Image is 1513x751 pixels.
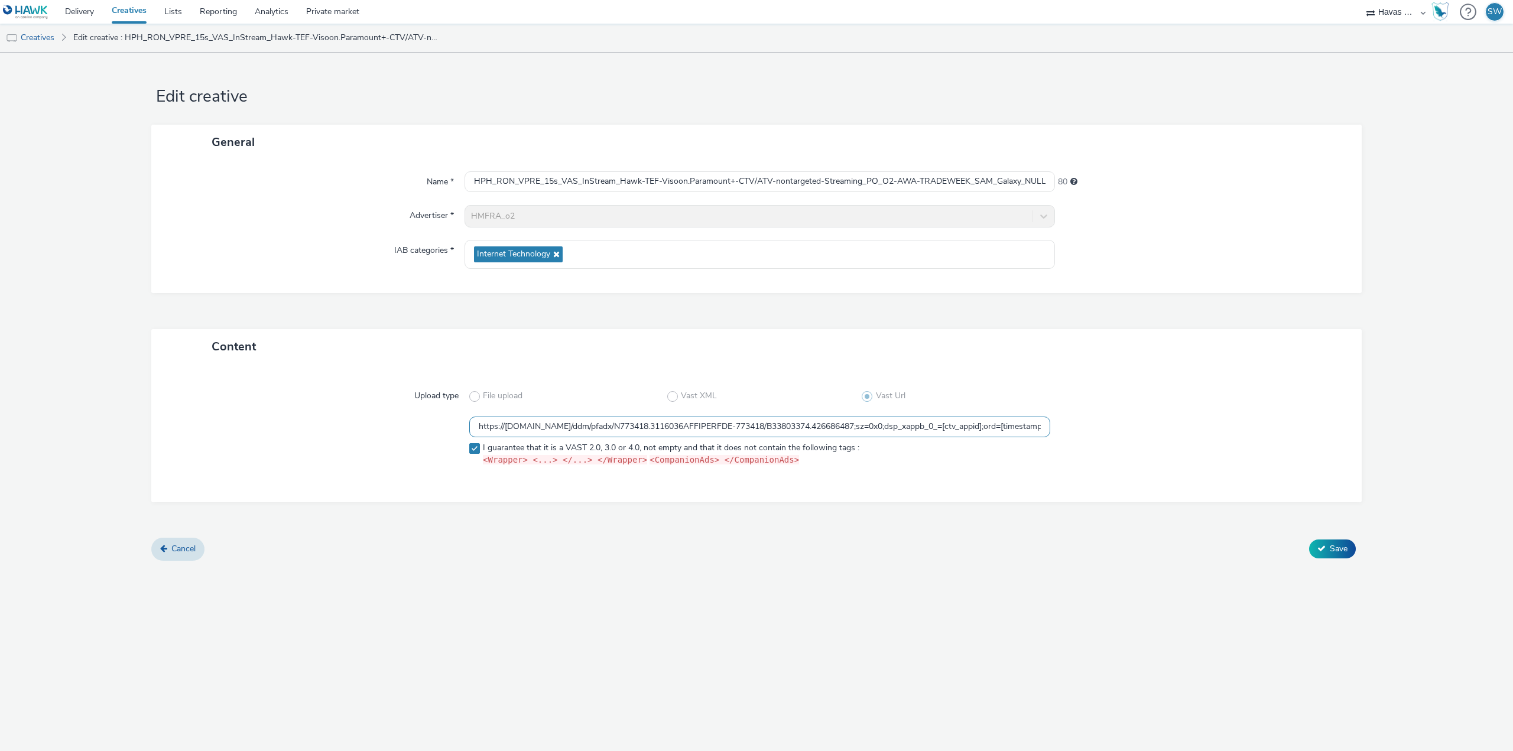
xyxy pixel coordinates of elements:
h1: Edit creative [151,86,1362,108]
div: SW [1488,3,1502,21]
label: Name * [422,171,459,188]
span: File upload [483,390,522,402]
span: Vast XML [681,390,717,402]
img: undefined Logo [3,5,48,19]
span: General [212,134,255,150]
a: Edit creative : HPH_RON_VPRE_15s_VAS_InStream_Hawk-TEF-Visoon.Paramount+-CTV/ATV-nontargeted-Stre... [67,24,446,52]
span: I guarantee that it is a VAST 2.0, 3.0 or 4.0, not empty and that it does not contain the followi... [483,442,859,467]
input: Vast URL [469,417,1050,437]
button: Save [1309,539,1356,558]
span: Vast Url [876,390,905,402]
input: Name [465,171,1055,192]
img: tv [6,32,18,44]
span: Content [212,339,256,355]
label: IAB categories * [389,240,459,256]
span: Save [1330,543,1348,554]
div: Maximum 255 characters [1070,176,1077,188]
a: Cancel [151,538,204,560]
code: <Wrapper> <...> </...> </Wrapper> [483,455,647,464]
span: 80 [1058,176,1067,188]
span: Cancel [171,543,196,554]
img: Hawk Academy [1431,2,1449,21]
code: <CompanionAds> </CompanionAds> [650,455,799,464]
label: Advertiser * [405,205,459,222]
a: Hawk Academy [1431,2,1454,21]
label: Upload type [410,385,463,402]
span: Internet Technology [477,249,550,259]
